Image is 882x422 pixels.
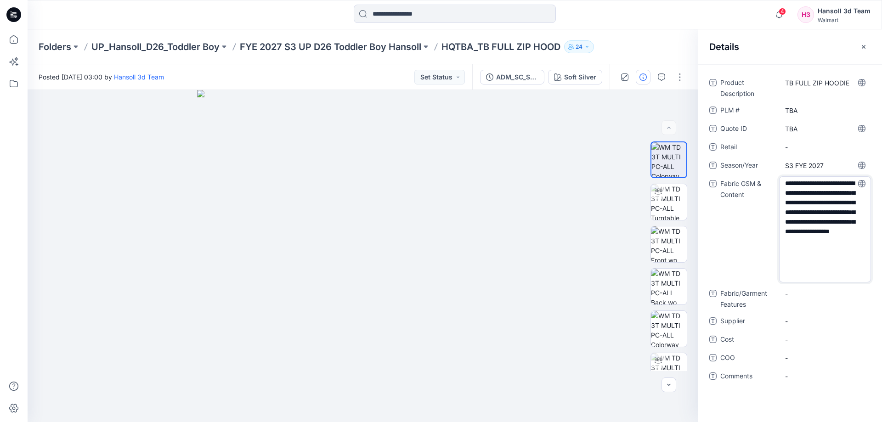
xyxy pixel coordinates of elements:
[240,40,421,53] a: FYE 2027 S3 UP D26 Toddler Boy Hansoll
[818,17,871,23] div: Walmart
[720,334,775,347] span: Cost
[785,335,865,344] span: -
[785,353,865,363] span: -
[651,226,687,262] img: WM TD 3T MULTI PC-ALL Front wo Avatar
[720,141,775,154] span: Retail
[720,352,775,365] span: COO
[564,72,596,82] div: Soft Silver
[785,371,865,381] span: -
[496,72,538,82] div: ADM_SC_SOLID
[785,106,865,115] span: TBA
[480,70,544,84] button: ADM_SC_SOLID
[785,289,865,298] span: -
[39,40,71,53] a: Folders
[197,90,529,422] img: eyJhbGciOiJIUzI1NiIsImtpZCI6IjAiLCJzbHQiOiJzZXMiLCJ0eXAiOiJKV1QifQ.eyJkYXRhIjp7InR5cGUiOiJzdG9yYW...
[651,269,687,304] img: WM TD 3T MULTI PC-ALL Back wo Avatar
[785,78,865,88] span: TB FULL ZIP HOODIE
[720,178,775,282] span: Fabric GSM & Content
[651,184,687,220] img: WM TD 3T MULTI PC-ALL Turntable with Avatar
[797,6,814,23] div: H3
[720,123,775,136] span: Quote ID
[818,6,871,17] div: Hansoll 3d Team
[720,371,775,383] span: Comments
[785,142,865,152] span: -
[720,77,775,99] span: Product Description
[576,42,582,52] p: 24
[564,40,594,53] button: 24
[651,311,687,347] img: WM TD 3T MULTI PC-ALL Colorway wo Avatar
[785,161,865,170] span: S3 FYE 2027
[720,160,775,173] span: Season/Year
[636,70,650,84] button: Details
[720,315,775,328] span: Supplier
[709,41,739,52] h2: Details
[720,288,775,310] span: Fabric/Garment Features
[779,8,786,15] span: 4
[91,40,220,53] a: UP_Hansoll_D26_Toddler Boy
[785,124,865,134] span: TBA
[39,72,164,82] span: Posted [DATE] 03:00 by
[114,73,164,81] a: Hansoll 3d Team
[441,40,560,53] p: HQTBA_TB FULL ZIP HOOD
[785,316,865,326] span: -
[651,353,687,389] img: WM TD 3T MULTI PC-ALL Turntable with Avatar
[651,142,686,177] img: WM TD 3T MULTI PC-ALL Colorway wo Avatar
[720,105,775,118] span: PLM #
[548,70,602,84] button: Soft Silver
